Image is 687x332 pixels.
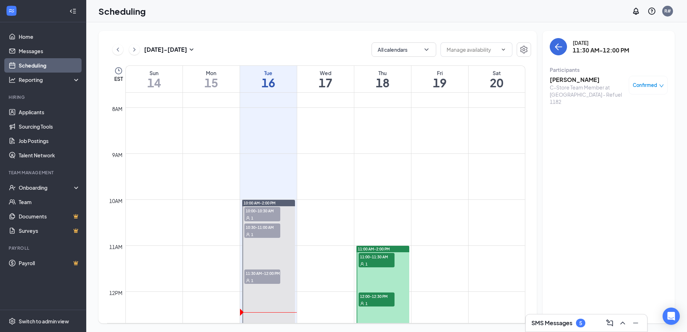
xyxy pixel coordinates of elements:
a: Home [19,29,80,44]
div: 10am [108,197,124,205]
svg: ChevronUp [618,319,627,327]
div: Switch to admin view [19,318,69,325]
button: ComposeMessage [604,317,615,329]
h1: 18 [354,77,411,89]
div: Team Management [9,170,79,176]
h3: SMS Messages [531,319,572,327]
a: Sourcing Tools [19,119,80,134]
a: September 14, 2025 [126,66,183,92]
h1: 15 [183,77,240,89]
a: Applicants [19,105,80,119]
input: Manage availability [447,46,498,54]
span: 1 [251,216,253,221]
span: 10:00-10:30 AM [244,207,280,214]
button: ChevronLeft [112,44,123,55]
button: Settings [517,42,531,57]
button: Minimize [630,317,641,329]
span: EST [114,75,123,82]
div: Onboarding [19,184,74,191]
a: September 15, 2025 [183,66,240,92]
svg: Settings [520,45,528,54]
div: 5 [579,320,582,326]
h1: 17 [297,77,354,89]
div: C-Store Team Member at [GEOGRAPHIC_DATA] - Refuel 1182 [550,84,625,105]
div: Hiring [9,94,79,100]
div: Thu [354,69,411,77]
span: Confirmed [633,82,657,89]
a: Talent Network [19,148,80,162]
h3: [DATE] - [DATE] [144,46,187,54]
a: September 19, 2025 [411,66,468,92]
h1: 16 [240,77,297,89]
button: ChevronRight [129,44,140,55]
a: DocumentsCrown [19,209,80,223]
h1: Scheduling [98,5,146,17]
a: SurveysCrown [19,223,80,238]
span: 10:30-11:00 AM [244,223,280,231]
svg: Clock [114,66,123,75]
a: PayrollCrown [19,256,80,270]
span: 12:00-12:30 PM [359,292,395,300]
span: 1 [251,278,253,283]
svg: ChevronLeft [114,45,121,54]
svg: User [246,232,250,237]
div: Participants [550,66,668,73]
h1: 19 [411,77,468,89]
svg: ArrowLeft [554,42,563,51]
div: 12pm [108,289,124,297]
svg: Notifications [632,7,640,15]
span: 1 [365,301,368,306]
svg: WorkstreamLogo [8,7,15,14]
h1: 20 [469,77,525,89]
span: 10:00 AM-2:00 PM [244,200,276,206]
svg: User [360,301,364,306]
h3: 11:30 AM-12:00 PM [573,46,629,54]
a: Team [19,195,80,209]
div: [DATE] [573,39,629,46]
a: September 17, 2025 [297,66,354,92]
svg: UserCheck [9,184,16,191]
svg: ComposeMessage [605,319,614,327]
a: September 18, 2025 [354,66,411,92]
svg: Minimize [631,319,640,327]
a: September 16, 2025 [240,66,297,92]
button: back-button [550,38,567,55]
div: Tue [240,69,297,77]
div: Fri [411,69,468,77]
svg: QuestionInfo [647,7,656,15]
svg: Settings [9,318,16,325]
div: Mon [183,69,240,77]
div: 9am [111,151,124,159]
div: 8am [111,105,124,113]
h3: [PERSON_NAME] [550,76,625,84]
div: Sat [469,69,525,77]
svg: ChevronDown [423,46,430,53]
span: 11:30 AM-12:00 PM [244,269,280,277]
div: 11am [108,243,124,251]
button: All calendarsChevronDown [372,42,436,57]
svg: ChevronDown [501,47,506,52]
span: 11:00-11:30 AM [359,253,395,260]
div: R# [664,8,671,14]
svg: Collapse [69,8,77,15]
svg: User [246,216,250,220]
svg: Analysis [9,76,16,83]
button: ChevronUp [617,317,628,329]
div: Reporting [19,76,80,83]
a: Scheduling [19,58,80,73]
span: 11:00 AM-2:00 PM [358,246,390,252]
svg: ChevronRight [131,45,138,54]
span: 1 [251,232,253,237]
div: Wed [297,69,354,77]
svg: User [246,278,250,283]
span: 1 [365,262,368,267]
span: down [659,83,664,88]
div: Sun [126,69,183,77]
a: Job Postings [19,134,80,148]
a: Messages [19,44,80,58]
div: Open Intercom Messenger [663,308,680,325]
div: Payroll [9,245,79,251]
svg: SmallChevronDown [187,45,196,54]
svg: User [360,262,364,266]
